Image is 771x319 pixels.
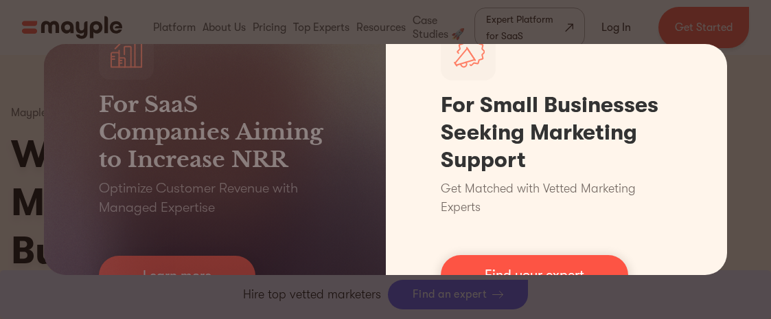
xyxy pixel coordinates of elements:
[441,91,673,174] h1: For Small Businesses Seeking Marketing Support
[99,179,331,217] p: Optimize Customer Revenue with Managed Expertise
[99,256,255,296] a: Learn more
[441,255,628,295] a: Find your expert
[99,91,331,173] h3: For SaaS Companies Aiming to Increase NRR
[441,179,673,217] p: Get Matched with Vetted Marketing Experts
